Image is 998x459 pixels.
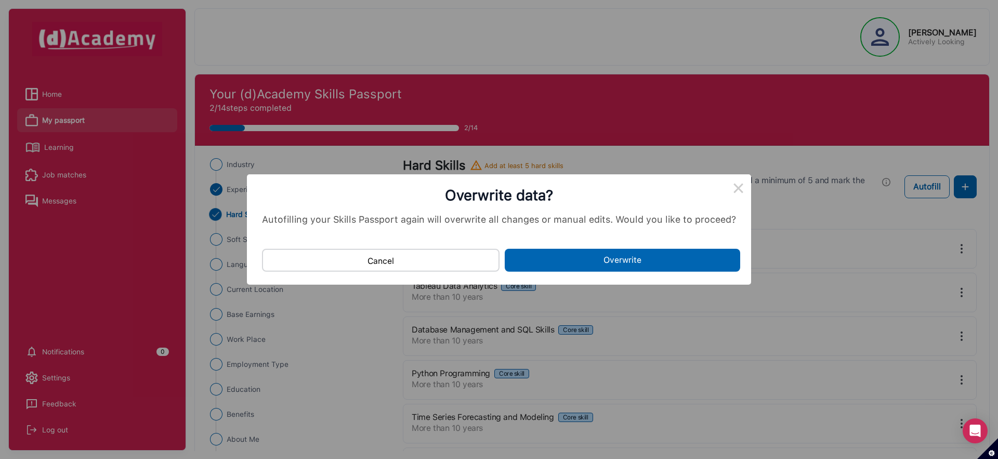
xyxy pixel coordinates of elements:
[726,174,751,199] button: Close this dialog
[262,249,500,272] button: Cancel
[247,205,751,227] div: Autofilling your Skills Passport again will overwrite all changes or manual edits. Would you like...
[247,174,751,205] h2: Overwrite data?
[977,438,998,459] button: Set cookie preferences
[963,418,988,443] div: Open Intercom Messenger
[505,249,740,272] button: Overwrite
